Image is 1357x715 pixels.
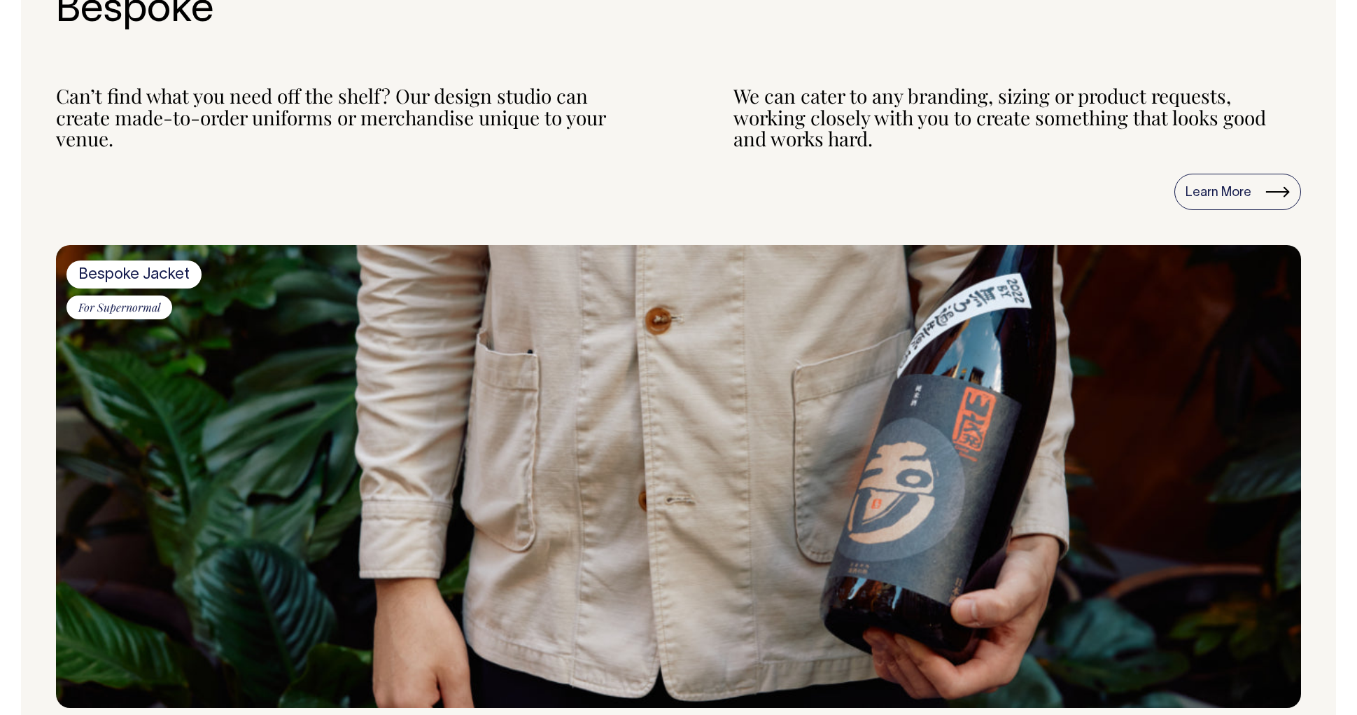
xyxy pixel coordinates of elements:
span: Bespoke Jacket [66,261,202,289]
div: We can cater to any branding, sizing or product requests, working closely with you to create some... [733,85,1302,150]
div: Can’t find what you need off the shelf? Our design studio can create made-to-order uniforms or me... [56,85,624,150]
img: Bespoke [56,245,1301,708]
a: Learn More [1174,174,1301,210]
span: For Supernormal [66,296,172,319]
